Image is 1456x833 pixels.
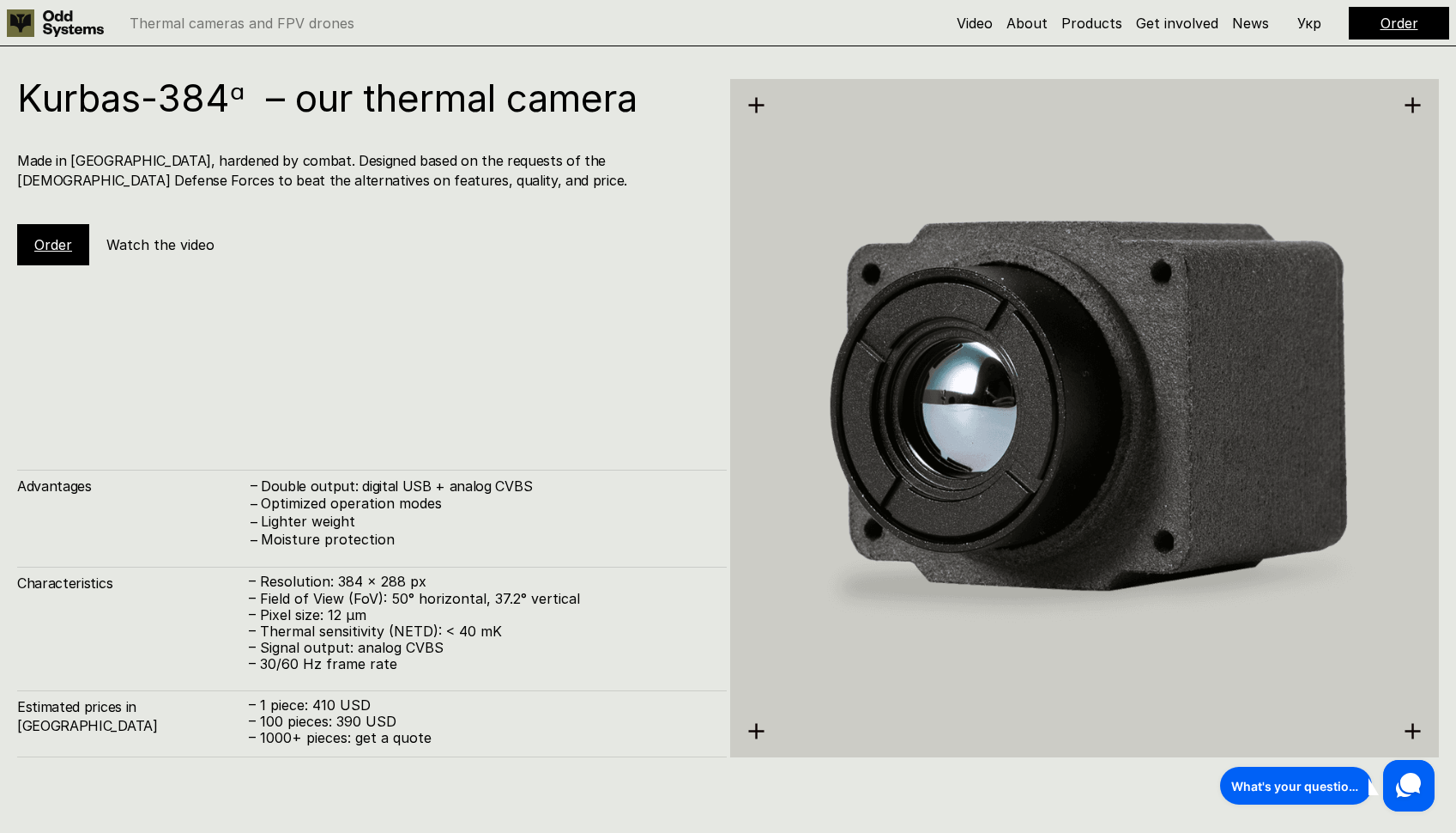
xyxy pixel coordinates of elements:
[261,496,710,512] p: Optimized operation modes
[249,574,710,590] p: – Resolution: 384 x 288 px
[249,697,710,747] p: – 1 piece: 410 USD – 100 pieces: 390 USD – 1000+ pieces: get a quote
[34,236,72,253] a: Order
[1380,15,1418,32] a: Order
[249,640,710,656] p: – Signal output: analog CVBS
[249,607,710,623] p: – Pixel size: 12 µm
[106,235,214,254] h5: Watch the video
[130,16,354,30] p: Thermal cameras and FPV drones
[249,591,710,607] p: – Field of View (FoV): 50° horizontal, 37.2° vertical
[251,513,257,532] h4: –
[249,623,710,640] p: – Thermal sensitivity (NETD): < 40 mK
[251,531,257,550] h4: –
[1061,15,1122,32] a: Products
[261,532,710,548] p: Moisture protection
[261,477,710,496] h4: Double output: digital USB + analog CVBS
[17,151,710,190] h4: Made in [GEOGRAPHIC_DATA], hardened by combat. Designed based on the requests of the [DEMOGRAPHIC...
[251,476,257,495] h4: –
[1006,15,1048,32] a: About
[1136,15,1218,32] a: Get involved
[17,79,710,117] h1: Kurbas-384ᵅ – our thermal camera
[17,697,249,736] h4: Estimated prices in [GEOGRAPHIC_DATA]
[249,656,710,672] p: – 30/60 Hz frame rate
[1297,16,1321,30] p: Укр
[1232,15,1269,32] a: News
[251,495,257,514] h4: –
[17,477,249,496] h4: Advantages
[17,574,249,593] h4: Characteristics
[957,15,993,32] a: Video
[1216,756,1439,816] iframe: HelpCrunch
[261,514,710,530] p: Lighter weight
